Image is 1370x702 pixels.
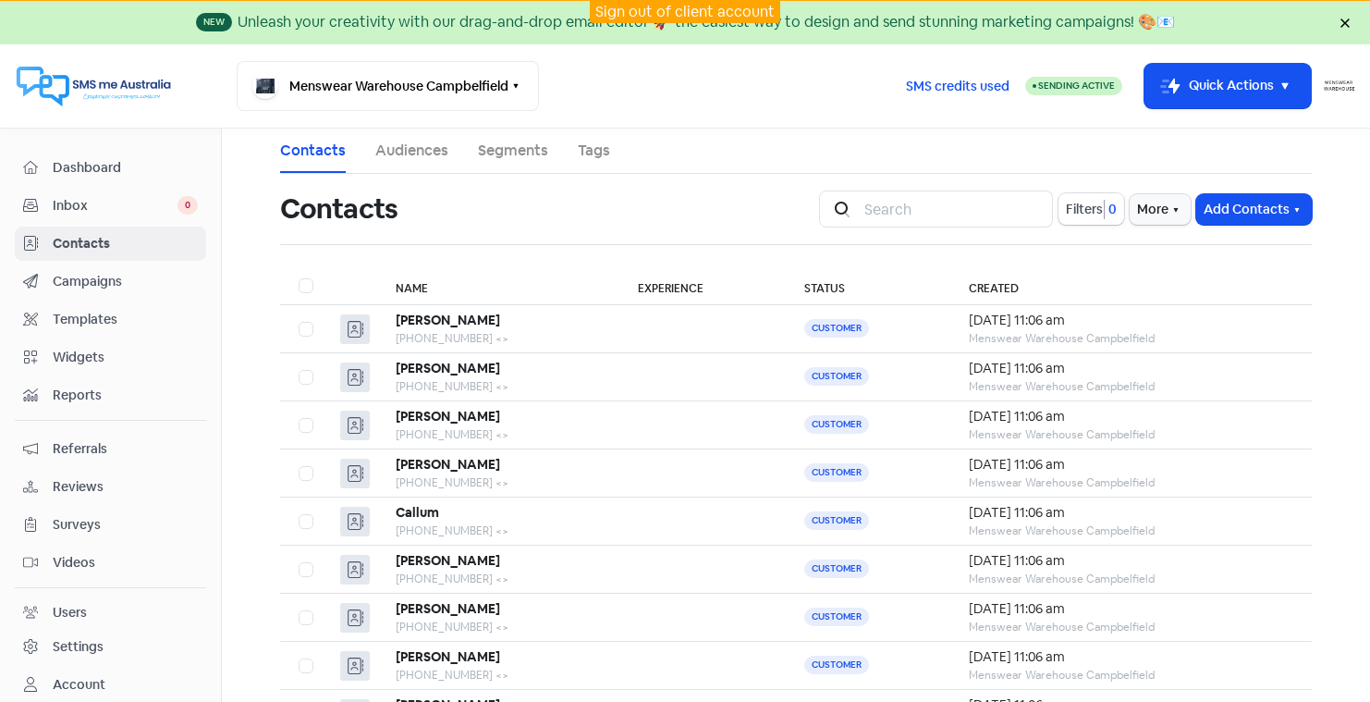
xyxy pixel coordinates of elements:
span: 0 [1105,200,1117,219]
div: [PHONE_NUMBER] <> [396,571,602,587]
div: Menswear Warehouse Campbelfield [969,619,1293,635]
div: Menswear Warehouse Campbelfield [969,378,1293,395]
th: Created [950,267,1312,305]
b: [PERSON_NAME] [396,456,500,473]
b: [PERSON_NAME] [396,648,500,665]
a: Widgets [15,340,206,375]
div: [DATE] 11:06 am [969,551,1293,571]
span: Customer [804,560,869,578]
div: [PHONE_NUMBER] <> [396,523,602,539]
div: Menswear Warehouse Campbelfield [969,474,1293,491]
a: Videos [15,546,206,580]
div: [DATE] 11:06 am [969,359,1293,378]
input: Search [853,191,1053,228]
span: Customer [804,319,869,338]
div: Menswear Warehouse Campbelfield [969,571,1293,587]
span: Customer [804,367,869,386]
b: [PERSON_NAME] [396,408,500,425]
button: Quick Actions [1144,64,1311,108]
span: Filters [1066,200,1103,219]
span: Contacts [53,234,198,253]
a: Referrals [15,432,206,466]
span: Widgets [53,348,198,367]
span: Dashboard [53,158,198,178]
div: Settings [53,637,104,657]
div: [DATE] 11:06 am [969,503,1293,523]
span: Customer [804,415,869,434]
div: [PHONE_NUMBER] <> [396,330,602,347]
span: Customer [804,608,869,626]
th: Name [377,267,620,305]
a: Surveys [15,508,206,542]
span: Customer [804,511,869,530]
th: Status [786,267,950,305]
span: Videos [53,553,198,573]
h1: Contacts [280,179,398,239]
span: Reports [53,386,198,405]
button: More [1130,194,1191,225]
div: Users [53,603,87,622]
span: Customer [804,463,869,482]
a: Campaigns [15,265,206,299]
a: Inbox 0 [15,189,206,223]
span: SMS credits used [906,77,1009,96]
div: [PHONE_NUMBER] <> [396,378,602,395]
button: Add Contacts [1196,194,1312,225]
a: Audiences [375,140,448,162]
div: [PHONE_NUMBER] <> [396,426,602,443]
b: [PERSON_NAME] [396,600,500,617]
b: [PERSON_NAME] [396,312,500,328]
span: Referrals [53,439,198,459]
button: Menswear Warehouse Campbelfield [237,61,539,111]
a: Contacts [280,140,346,162]
b: Callum [396,504,439,521]
a: Users [15,596,206,630]
div: [DATE] 11:06 am [969,311,1293,330]
a: Tags [578,140,610,162]
div: [DATE] 11:06 am [969,647,1293,667]
th: Experience [619,267,786,305]
span: Campaigns [53,272,198,291]
a: Dashboard [15,151,206,185]
div: Menswear Warehouse Campbelfield [969,667,1293,684]
a: Settings [15,630,206,664]
a: Templates [15,302,206,337]
b: [PERSON_NAME] [396,360,500,376]
span: Customer [804,656,869,674]
b: [PERSON_NAME] [396,552,500,569]
a: Reviews [15,470,206,504]
span: Surveys [53,515,198,535]
a: Segments [478,140,548,162]
span: Templates [53,310,198,329]
span: Inbox [53,196,177,216]
a: SMS credits used [890,75,1025,94]
span: Reviews [53,477,198,497]
a: Sending Active [1025,75,1122,97]
a: Contacts [15,227,206,261]
a: Sign out of client account [595,2,775,21]
div: [DATE] 11:06 am [969,599,1293,619]
a: Reports [15,378,206,413]
span: Sending Active [1038,80,1115,92]
div: Menswear Warehouse Campbelfield [969,330,1293,347]
img: User [1322,69,1355,103]
span: 0 [177,196,198,215]
a: Account [15,668,206,702]
div: [DATE] 11:06 am [969,407,1293,426]
div: Menswear Warehouse Campbelfield [969,523,1293,539]
div: [DATE] 11:06 am [969,455,1293,474]
div: [PHONE_NUMBER] <> [396,667,602,684]
div: [PHONE_NUMBER] <> [396,474,602,491]
button: Filters0 [1058,193,1124,225]
div: [PHONE_NUMBER] <> [396,619,602,635]
div: Menswear Warehouse Campbelfield [969,426,1293,443]
div: Account [53,675,105,695]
